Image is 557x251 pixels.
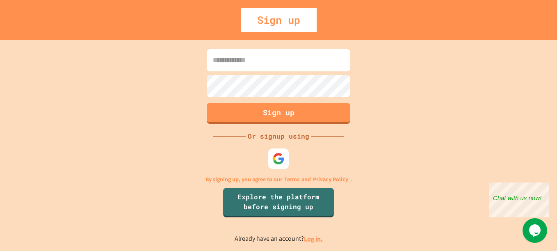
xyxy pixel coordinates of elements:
[205,175,352,184] p: By signing up, you agree to our and .
[223,188,334,217] a: Explore the platform before signing up
[313,175,348,184] a: Privacy Policy
[246,131,311,141] div: Or signup using
[272,153,285,165] img: google-icon.svg
[241,8,317,32] div: Sign up
[235,234,323,244] p: Already have an account?
[489,183,549,217] iframe: chat widget
[523,218,549,243] iframe: chat widget
[284,175,299,184] a: Terms
[304,235,323,243] a: Log in.
[207,103,350,124] button: Sign up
